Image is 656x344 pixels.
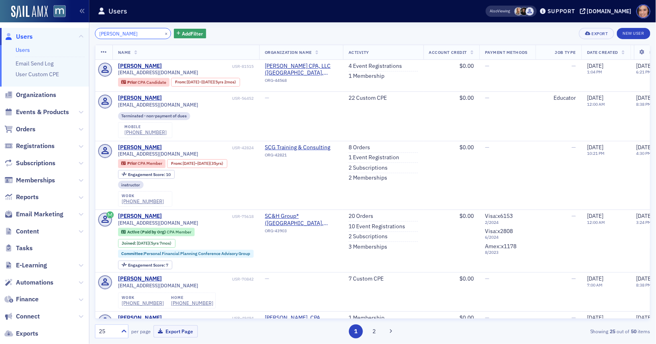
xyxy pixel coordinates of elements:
a: [PHONE_NUMBER] [122,300,164,306]
a: Committee:Personal Financial Planning Conference Advisory Group [121,251,250,256]
button: Export Page [154,325,198,338]
span: Registrations [16,142,55,150]
div: Prior: Prior: CPA Candidate [118,78,170,87]
a: 8 Orders [349,144,370,151]
div: USR-81515 [164,64,254,69]
a: Users [4,32,33,41]
a: [PHONE_NUMBER] [122,198,164,204]
a: Prior CPA Member [121,161,162,166]
div: USR-56452 [164,96,254,101]
a: 1 Membership [349,73,384,80]
div: work [122,194,164,198]
div: From: 1986-10-02 00:00:00 [167,159,227,168]
a: Events & Products [4,108,69,117]
img: SailAMX [53,5,66,18]
span: — [571,144,576,151]
span: Visa : x2808 [485,227,513,235]
div: instructor [118,181,144,189]
button: [DOMAIN_NAME] [580,8,634,14]
span: — [485,94,489,101]
span: Engagement Score : [128,262,166,268]
span: [DATE] [197,160,210,166]
span: — [485,314,489,321]
span: Visa : x6153 [485,212,513,219]
span: $0.00 [459,212,474,219]
div: Joined: 2020-01-28 00:00:00 [118,239,175,248]
span: [EMAIL_ADDRESS][DOMAIN_NAME] [118,151,199,157]
a: 1 Membership [349,314,384,322]
span: Date Created [587,49,618,55]
a: 2 Subscriptions [349,164,388,172]
span: CPA Member [138,160,162,166]
span: Tasks [16,244,33,253]
a: Subscriptions [4,159,55,168]
div: 10 [128,172,171,177]
time: 6:21 PM [636,69,651,75]
span: Name [118,49,131,55]
time: 3:24 PM [636,219,651,225]
span: — [485,144,489,151]
div: mobile [124,125,167,129]
div: ORG-42821 [265,152,337,160]
span: $0.00 [459,275,474,282]
div: Also [490,8,498,14]
a: [PHONE_NUMBER] [171,300,213,306]
div: work [122,295,164,300]
div: [PHONE_NUMBER] [124,129,167,135]
span: — [571,62,576,69]
span: [EMAIL_ADDRESS][DOMAIN_NAME] [118,283,199,289]
a: [PERSON_NAME] [118,314,162,322]
span: [DATE] [636,212,652,219]
span: [DATE] [201,79,214,85]
span: — [571,314,576,321]
time: 12:00 AM [587,101,605,107]
span: [DATE] [137,240,149,246]
strong: 50 [630,328,638,335]
span: [EMAIL_ADDRESS][DOMAIN_NAME] [118,102,199,108]
div: Terminated - non-payment of dues [118,112,191,120]
div: From: 2019-09-30 00:00:00 [171,78,240,87]
button: 1 [349,324,363,338]
time: 4:30 PM [636,150,651,156]
span: [DATE] [636,275,652,282]
a: Active (Paid by Org) CPA Member [121,229,191,235]
span: Active (Paid by Org) [127,229,167,235]
div: Showing out of items [471,328,650,335]
span: Add Filter [182,30,203,37]
span: $0.00 [459,144,474,151]
a: New User [617,28,650,39]
span: Amex : x1178 [485,243,516,250]
a: Connect [4,312,40,321]
h1: Users [108,6,127,16]
time: 12:00 AM [587,219,605,225]
img: SailAMX [11,6,48,18]
span: SC&H Group* (Sparks Glencoe, MD) [265,213,337,227]
div: Engagement Score: 7 [118,261,172,269]
div: Educator [541,95,576,102]
a: Exports [4,329,38,338]
div: USR-42824 [164,145,254,150]
span: Emily Trott [514,7,523,16]
span: E-Learning [16,261,47,270]
span: Account Credit [429,49,467,55]
a: 3 Memberships [349,243,387,251]
span: Joined : [122,241,137,246]
span: Viewing [490,8,510,14]
span: Memberships [16,176,55,185]
time: 7:00 AM [587,282,603,288]
a: [PERSON_NAME] [118,275,162,283]
a: [PERSON_NAME] CPA, LLC ([GEOGRAPHIC_DATA], [GEOGRAPHIC_DATA]) [265,63,337,77]
span: [DATE] [587,144,603,151]
span: [DATE] [636,94,652,101]
span: [DATE] [587,314,603,321]
label: per page [131,328,151,335]
span: CPA Candidate [138,79,166,85]
span: Reports [16,193,39,202]
button: Export [579,28,614,39]
span: Exports [16,329,38,338]
a: Orders [4,125,35,134]
strong: 25 [609,328,617,335]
